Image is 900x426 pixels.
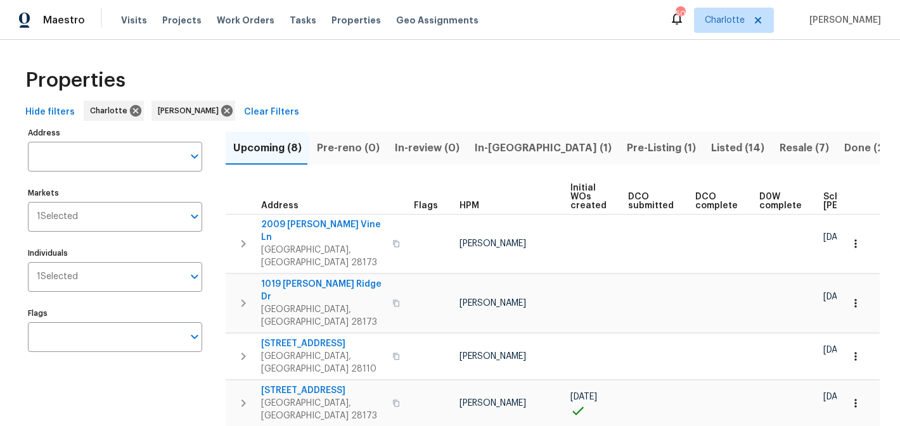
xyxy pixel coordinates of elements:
[460,239,526,248] span: [PERSON_NAME]
[217,14,274,27] span: Work Orders
[823,292,850,301] span: [DATE]
[28,310,202,317] label: Flags
[25,104,75,120] span: Hide filters
[28,129,202,137] label: Address
[475,139,612,157] span: In-[GEOGRAPHIC_DATA] (1)
[823,233,850,242] span: [DATE]
[37,272,78,282] span: 1 Selected
[186,147,203,165] button: Open
[395,139,460,157] span: In-review (0)
[151,101,235,121] div: [PERSON_NAME]
[28,249,202,257] label: Individuals
[460,399,526,408] span: [PERSON_NAME]
[158,104,224,117] span: [PERSON_NAME]
[804,14,881,27] span: [PERSON_NAME]
[570,392,597,401] span: [DATE]
[290,16,316,25] span: Tasks
[759,192,802,210] span: D0W complete
[460,201,479,210] span: HPM
[28,189,202,197] label: Markets
[186,328,203,346] button: Open
[780,139,829,157] span: Resale (7)
[244,104,299,120] span: Clear Filters
[261,244,385,269] span: [GEOGRAPHIC_DATA], [GEOGRAPHIC_DATA] 28173
[43,14,85,27] span: Maestro
[261,384,385,397] span: [STREET_ADDRESS]
[121,14,147,27] span: Visits
[627,139,696,157] span: Pre-Listing (1)
[261,337,385,350] span: [STREET_ADDRESS]
[823,392,850,401] span: [DATE]
[261,350,385,375] span: [GEOGRAPHIC_DATA], [GEOGRAPHIC_DATA] 28110
[695,192,738,210] span: DCO complete
[628,192,674,210] span: DCO submitted
[261,278,385,303] span: 1019 [PERSON_NAME] Ridge Dr
[676,8,685,20] div: 50
[261,303,385,329] span: [GEOGRAPHIC_DATA], [GEOGRAPHIC_DATA] 28173
[331,14,381,27] span: Properties
[186,208,203,225] button: Open
[239,101,304,124] button: Clear Filters
[261,397,385,422] span: [GEOGRAPHIC_DATA], [GEOGRAPHIC_DATA] 28173
[37,211,78,222] span: 1 Selected
[705,14,745,27] span: Charlotte
[460,299,526,308] span: [PERSON_NAME]
[84,101,144,121] div: Charlotte
[261,218,385,244] span: 2009 [PERSON_NAME] Vine Ln
[186,268,203,285] button: Open
[823,192,895,210] span: Scheduled [PERSON_NAME]
[20,101,80,124] button: Hide filters
[396,14,479,27] span: Geo Assignments
[414,201,438,210] span: Flags
[711,139,764,157] span: Listed (14)
[162,14,202,27] span: Projects
[261,201,299,210] span: Address
[317,139,380,157] span: Pre-reno (0)
[823,346,850,354] span: [DATE]
[90,104,132,117] span: Charlotte
[844,139,898,157] span: Done (231)
[25,74,125,87] span: Properties
[570,184,607,210] span: Initial WOs created
[233,139,302,157] span: Upcoming (8)
[460,352,526,361] span: [PERSON_NAME]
